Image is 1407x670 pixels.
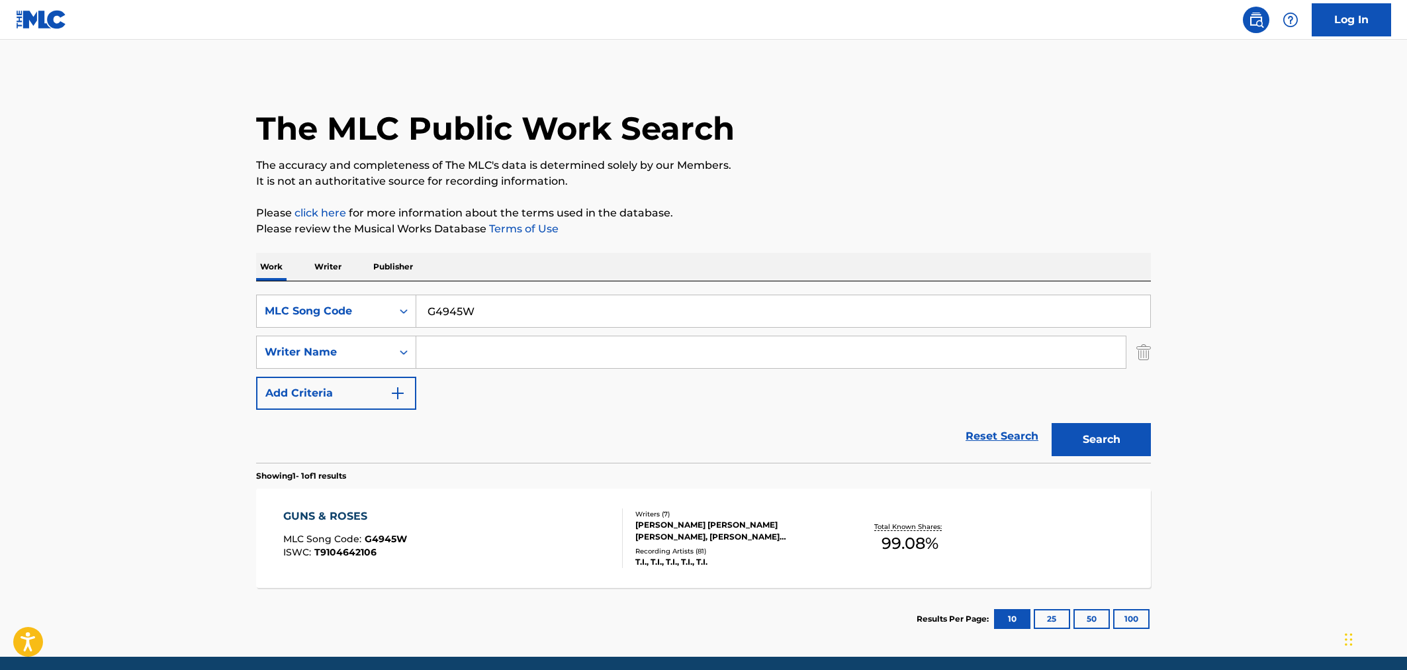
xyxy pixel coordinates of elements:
[635,546,835,556] div: Recording Artists ( 81 )
[256,489,1151,588] a: GUNS & ROSESMLC Song Code:G4945WISWC:T9104642106Writers (7)[PERSON_NAME] [PERSON_NAME] [PERSON_NA...
[256,158,1151,173] p: The accuracy and completeness of The MLC's data is determined solely by our Members.
[256,295,1151,463] form: Search Form
[310,253,345,281] p: Writer
[295,207,346,219] a: click here
[635,519,835,543] div: [PERSON_NAME] [PERSON_NAME] [PERSON_NAME], [PERSON_NAME] [PERSON_NAME] [PERSON_NAME], [PERSON_NAM...
[283,533,365,545] span: MLC Song Code :
[1277,7,1304,33] div: Help
[1312,3,1391,36] a: Log In
[1073,609,1110,629] button: 50
[486,222,559,235] a: Terms of Use
[1283,12,1298,28] img: help
[1248,12,1264,28] img: search
[256,109,735,148] h1: The MLC Public Work Search
[882,532,938,555] span: 99.08 %
[16,10,67,29] img: MLC Logo
[635,509,835,519] div: Writers ( 7 )
[1370,450,1407,557] iframe: Resource Center
[256,377,416,410] button: Add Criteria
[635,556,835,568] div: T.I., T.I., T.I., T.I., T.I.
[1052,423,1151,456] button: Search
[1243,7,1269,33] a: Public Search
[283,508,407,524] div: GUNS & ROSES
[256,470,346,482] p: Showing 1 - 1 of 1 results
[1341,606,1407,670] iframe: Chat Widget
[265,344,384,360] div: Writer Name
[256,173,1151,189] p: It is not an authoritative source for recording information.
[994,609,1030,629] button: 10
[917,613,992,625] p: Results Per Page:
[959,422,1045,451] a: Reset Search
[874,522,945,532] p: Total Known Shares:
[1113,609,1150,629] button: 100
[314,546,377,558] span: T9104642106
[265,303,384,319] div: MLC Song Code
[1345,620,1353,659] div: Drag
[283,546,314,558] span: ISWC :
[256,221,1151,237] p: Please review the Musical Works Database
[365,533,407,545] span: G4945W
[1136,336,1151,369] img: Delete Criterion
[390,385,406,401] img: 9d2ae6d4665cec9f34b9.svg
[256,253,287,281] p: Work
[256,205,1151,221] p: Please for more information about the terms used in the database.
[369,253,417,281] p: Publisher
[1034,609,1070,629] button: 25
